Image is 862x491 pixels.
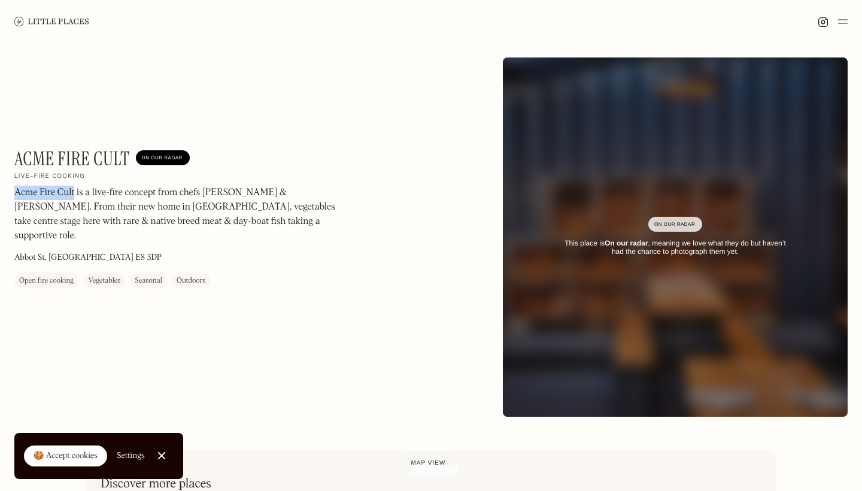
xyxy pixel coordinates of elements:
[411,460,446,466] span: Map view
[142,152,184,164] div: On Our Radar
[117,442,145,469] a: Settings
[19,275,74,287] div: Open fire cooking
[14,251,162,264] p: Abbot St, [GEOGRAPHIC_DATA] E8 3DP
[177,275,205,287] div: Outdoors
[150,444,174,468] a: Close Cookie Popup
[88,275,120,287] div: Vegetables
[117,451,145,460] div: Settings
[34,450,98,462] div: 🍪 Accept cookies
[14,172,85,181] h2: Live-fire cooking
[654,219,696,231] div: On Our Radar
[135,275,162,287] div: Seasonal
[24,445,107,467] a: 🍪 Accept cookies
[605,239,648,247] strong: On our radar
[14,147,130,170] h1: Acme Fire Cult
[397,450,460,477] a: Map view
[558,239,793,256] div: This place is , meaning we love what they do but haven’t had the chance to photograph them yet.
[14,186,338,243] p: Acme Fire Cult is a live-fire concept from chefs [PERSON_NAME] & [PERSON_NAME]. From their new ho...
